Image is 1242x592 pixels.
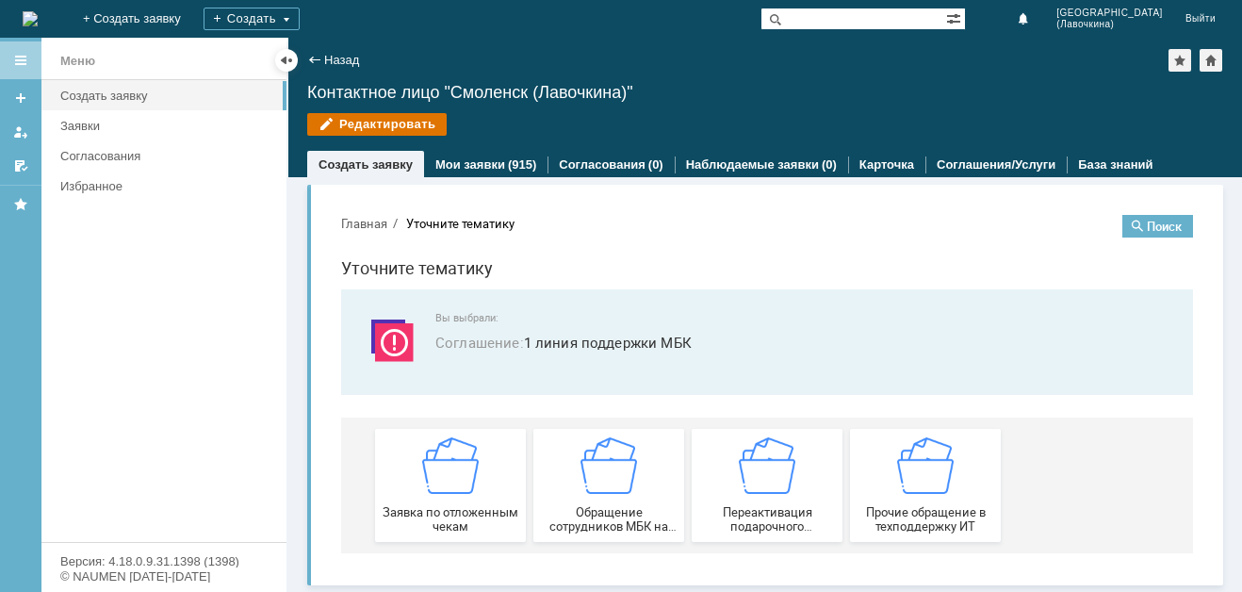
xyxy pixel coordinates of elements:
img: svg%3E [38,112,94,169]
a: Мои заявки [435,157,505,172]
a: Создать заявку [53,81,283,110]
div: Создать [204,8,300,30]
div: Создать заявку [60,89,275,103]
span: Прочие обращение в техподдержку ИТ [530,305,669,334]
img: getfafe0041f1c547558d014b707d1d9f05 [96,238,153,294]
div: Согласования [60,149,275,163]
a: База знаний [1078,157,1152,172]
a: Наблюдаемые заявки [686,157,819,172]
div: (0) [822,157,837,172]
span: Обращение сотрудников МБК на недоступность тех. поддержки [213,305,352,334]
div: Контактное лицо "Смоленск (Лавочкина)" [307,83,1223,102]
a: Мои заявки [6,117,36,147]
div: (915) [508,157,536,172]
span: Переактивация подарочного сертификата [371,305,511,334]
button: Поиск [796,15,867,38]
button: Главная [15,15,61,32]
div: (0) [648,157,663,172]
a: Создать заявку [319,157,413,172]
a: Назад [324,53,359,67]
span: [GEOGRAPHIC_DATA] [1056,8,1163,19]
img: getfafe0041f1c547558d014b707d1d9f05 [571,238,628,294]
div: Уточните тематику [80,17,188,31]
span: (Лавочкина) [1056,19,1163,30]
a: Заявки [53,111,283,140]
div: Избранное [60,179,254,193]
a: Соглашения/Услуги [937,157,1055,172]
div: Меню [60,50,95,73]
div: Добавить в избранное [1168,49,1191,72]
a: Согласования [559,157,646,172]
img: logo [23,11,38,26]
a: Прочие обращение в техподдержку ИТ [524,229,675,342]
a: Карточка [859,157,914,172]
button: Заявка по отложенным чекам [49,229,200,342]
div: Версия: 4.18.0.9.31.1398 (1398) [60,555,268,567]
span: Соглашение : [109,133,198,152]
a: Переактивация подарочного сертификата [366,229,516,342]
div: Сделать домашней страницей [1200,49,1222,72]
div: Скрыть меню [275,49,298,72]
div: Заявки [60,119,275,133]
span: 1 линия поддержки МБК [109,132,844,154]
span: Заявка по отложенным чекам [55,305,194,334]
span: Вы выбрали: [109,112,844,124]
span: Расширенный поиск [946,8,965,26]
img: getfafe0041f1c547558d014b707d1d9f05 [254,238,311,294]
h1: Уточните тематику [15,55,867,82]
a: Согласования [53,141,283,171]
a: Перейти на домашнюю страницу [23,11,38,26]
button: Обращение сотрудников МБК на недоступность тех. поддержки [207,229,358,342]
img: getfafe0041f1c547558d014b707d1d9f05 [413,238,469,294]
a: Мои согласования [6,151,36,181]
a: Создать заявку [6,83,36,113]
div: © NAUMEN [DATE]-[DATE] [60,570,268,583]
